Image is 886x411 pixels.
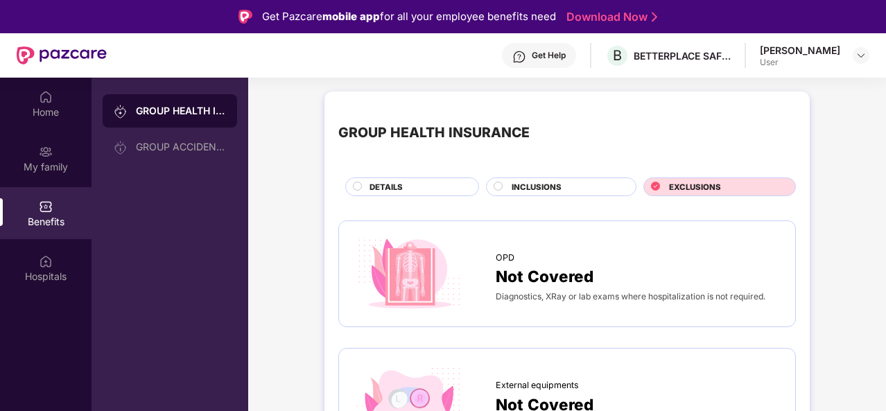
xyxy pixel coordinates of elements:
img: svg+xml;base64,PHN2ZyBpZD0iQmVuZWZpdHMiIHhtbG5zPSJodHRwOi8vd3d3LnczLm9yZy8yMDAwL3N2ZyIgd2lkdGg9Ij... [39,200,53,213]
span: INCLUSIONS [512,181,562,193]
span: DETAILS [370,181,403,193]
div: User [760,57,840,68]
strong: mobile app [322,10,380,23]
div: [PERSON_NAME] [760,44,840,57]
img: svg+xml;base64,PHN2ZyBpZD0iSGVscC0zMngzMiIgeG1sbnM9Imh0dHA6Ly93d3cudzMub3JnLzIwMDAvc3ZnIiB3aWR0aD... [512,50,526,64]
span: Diagnostics, XRay or lab exams where hospitalization is not required. [496,291,765,301]
img: svg+xml;base64,PHN2ZyBpZD0iRHJvcGRvd24tMzJ4MzIiIHhtbG5zPSJodHRwOi8vd3d3LnczLm9yZy8yMDAwL3N2ZyIgd2... [855,50,867,61]
img: svg+xml;base64,PHN2ZyBpZD0iSG9zcGl0YWxzIiB4bWxucz0iaHR0cDovL3d3dy53My5vcmcvMjAwMC9zdmciIHdpZHRoPS... [39,254,53,268]
div: GROUP ACCIDENTAL INSURANCE [136,141,226,152]
div: BETTERPLACE SAFETY SOLUTIONS PRIVATE LIMITED [634,49,731,62]
span: Not Covered [496,264,593,288]
span: OPD [496,251,514,265]
span: External equipments [496,378,579,392]
span: B [613,47,622,64]
img: svg+xml;base64,PHN2ZyB3aWR0aD0iMjAiIGhlaWdodD0iMjAiIHZpZXdCb3g9IjAgMCAyMCAyMCIgZmlsbD0ibm9uZSIgeG... [114,141,128,155]
img: Logo [238,10,252,24]
span: EXCLUSIONS [669,181,721,193]
img: svg+xml;base64,PHN2ZyB3aWR0aD0iMjAiIGhlaWdodD0iMjAiIHZpZXdCb3g9IjAgMCAyMCAyMCIgZmlsbD0ibm9uZSIgeG... [39,145,53,159]
div: Get Pazcare for all your employee benefits need [262,8,556,25]
img: svg+xml;base64,PHN2ZyBpZD0iSG9tZSIgeG1sbnM9Imh0dHA6Ly93d3cudzMub3JnLzIwMDAvc3ZnIiB3aWR0aD0iMjAiIG... [39,90,53,104]
div: GROUP HEALTH INSURANCE [136,104,226,118]
img: icon [353,235,465,313]
img: svg+xml;base64,PHN2ZyB3aWR0aD0iMjAiIGhlaWdodD0iMjAiIHZpZXdCb3g9IjAgMCAyMCAyMCIgZmlsbD0ibm9uZSIgeG... [114,105,128,119]
div: Get Help [532,50,566,61]
a: Download Now [566,10,653,24]
img: Stroke [652,10,657,24]
div: GROUP HEALTH INSURANCE [338,122,530,143]
img: New Pazcare Logo [17,46,107,64]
